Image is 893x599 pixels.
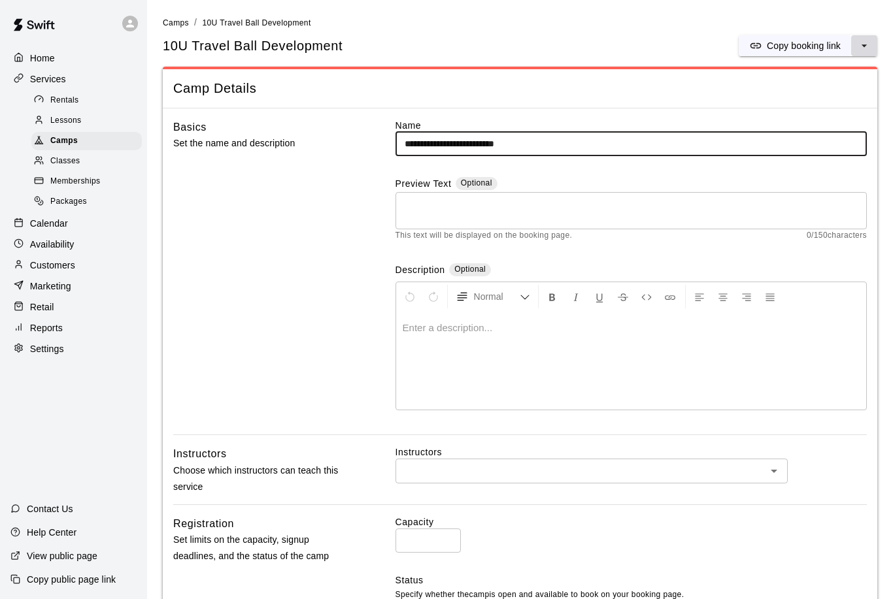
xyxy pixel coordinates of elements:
[10,339,137,359] a: Settings
[396,229,573,242] span: This text will be displayed on the booking page.
[10,48,137,68] a: Home
[31,172,147,192] a: Memberships
[461,178,492,187] span: Optional
[765,462,783,480] button: Open
[659,285,681,308] button: Insert Link
[635,285,658,308] button: Insert Code
[396,119,867,132] label: Name
[173,462,354,495] p: Choose which instructors can teach this service
[612,285,634,308] button: Format Strikethrough
[31,132,142,150] div: Camps
[30,280,71,293] p: Marketing
[31,192,147,212] a: Packages
[30,52,55,65] p: Home
[30,217,68,230] p: Calendar
[163,37,343,55] h5: 10U Travel Ball Development
[739,35,851,56] button: Copy booking link
[30,238,75,251] p: Availability
[396,177,452,192] label: Preview Text
[31,172,142,191] div: Memberships
[399,285,421,308] button: Undo
[194,16,197,29] li: /
[50,114,82,127] span: Lessons
[31,193,142,211] div: Packages
[30,259,75,272] p: Customers
[31,152,142,170] div: Classes
[712,285,734,308] button: Center Align
[759,285,781,308] button: Justify Align
[31,131,147,152] a: Camps
[396,515,867,528] label: Capacity
[31,91,142,110] div: Rentals
[396,574,867,587] label: Status
[173,135,354,152] p: Set the name and description
[474,290,520,303] span: Normal
[739,35,877,56] div: split button
[50,175,100,188] span: Memberships
[31,152,147,172] a: Classes
[688,285,711,308] button: Left Align
[50,155,80,168] span: Classes
[173,80,867,97] span: Camp Details
[202,18,311,27] span: 10U Travel Ball Development
[541,285,564,308] button: Format Bold
[10,255,137,275] a: Customers
[422,285,445,308] button: Redo
[807,229,867,242] span: 0 / 150 characters
[31,90,147,110] a: Rentals
[27,549,97,562] p: View public page
[27,526,76,539] p: Help Center
[173,515,234,532] h6: Registration
[31,112,142,130] div: Lessons
[450,285,535,308] button: Formatting Options
[10,214,137,233] a: Calendar
[50,135,78,148] span: Camps
[10,276,137,296] a: Marketing
[163,18,189,27] span: Camps
[163,17,189,27] a: Camps
[767,39,841,52] p: Copy booking link
[173,445,227,462] h6: Instructors
[10,318,137,338] a: Reports
[565,285,587,308] button: Format Italics
[173,119,207,136] h6: Basics
[30,300,54,314] p: Retail
[30,321,63,334] p: Reports
[588,285,611,308] button: Format Underline
[30,73,66,86] p: Services
[454,265,486,274] span: Optional
[10,297,137,317] a: Retail
[173,532,354,564] p: Set limits on the capacity, signup deadlines, and the status of the camp
[163,16,877,30] nav: breadcrumb
[396,445,867,459] label: Instructors
[27,502,73,515] p: Contact Us
[10,235,137,254] a: Availability
[27,573,116,586] p: Copy public page link
[396,263,445,278] label: Description
[735,285,758,308] button: Right Align
[50,195,87,208] span: Packages
[50,94,79,107] span: Rentals
[10,69,137,89] a: Services
[30,342,64,355] p: Settings
[31,110,147,131] a: Lessons
[851,35,877,56] button: select merge strategy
